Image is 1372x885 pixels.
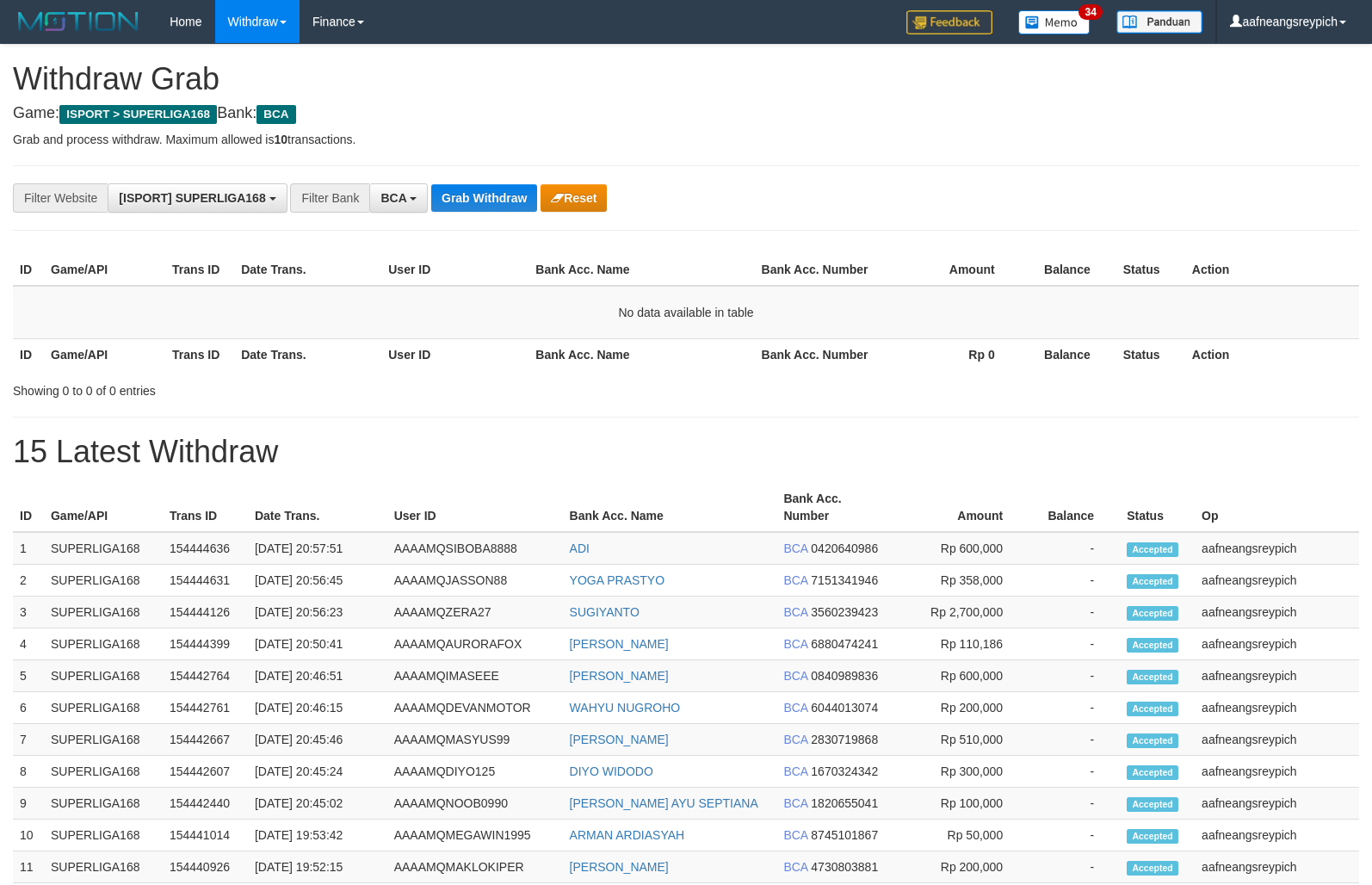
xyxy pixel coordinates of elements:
[892,628,1029,660] td: Rp 110,186
[570,796,758,810] a: [PERSON_NAME] AYU SEPTIANA
[387,724,563,756] td: AAAAMQMASYUS99
[755,338,876,370] th: Bank Acc. Number
[13,375,559,399] div: Showing 0 to 0 of 0 entries
[44,532,163,565] td: SUPERLIGA168
[1127,702,1178,716] span: Accepted
[387,532,563,565] td: AAAAMQSIBOBA8888
[13,286,1359,339] td: No data available in table
[783,701,807,715] span: BCA
[13,9,144,34] img: MOTION_logo.png
[13,724,44,756] td: 7
[811,542,878,555] span: Copy 0420640986 to clipboard
[13,62,1359,96] h1: Withdraw Grab
[13,788,44,820] td: 9
[13,820,44,851] td: 10
[119,191,265,205] span: [ISPORT] SUPERLIGA168
[1195,756,1359,788] td: aafneangsreypich
[783,605,807,619] span: BCA
[570,733,669,746] a: [PERSON_NAME]
[528,254,754,286] th: Bank Acc. Name
[1029,692,1120,724] td: -
[234,338,381,370] th: Date Trans.
[892,483,1029,532] th: Amount
[570,828,685,842] a: ARMAN ARDIASYAH
[13,131,1359,148] p: Grab and process withdraw. Maximum allowed is transactions.
[1195,788,1359,820] td: aafneangsreypich
[811,828,878,842] span: Copy 8745101867 to clipboard
[13,338,44,370] th: ID
[570,860,669,874] a: [PERSON_NAME]
[570,573,664,587] a: YOGA PRASTYO
[44,692,163,724] td: SUPERLIGA168
[387,628,563,660] td: AAAAMQAURORAFOX
[1127,765,1178,780] span: Accepted
[1127,606,1178,621] span: Accepted
[248,692,387,724] td: [DATE] 20:46:15
[783,733,807,746] span: BCA
[431,184,537,212] button: Grab Withdraw
[387,692,563,724] td: AAAAMQDEVANMOTOR
[906,10,992,34] img: Feedback.jpg
[1195,483,1359,532] th: Op
[13,692,44,724] td: 6
[1195,597,1359,628] td: aafneangsreypich
[248,565,387,597] td: [DATE] 20:56:45
[387,851,563,883] td: AAAAMQMAKLOKIPER
[387,597,563,628] td: AAAAMQZERA27
[1195,532,1359,565] td: aafneangsreypich
[13,254,44,286] th: ID
[381,254,528,286] th: User ID
[44,483,163,532] th: Game/API
[570,764,653,778] a: DIYO WIDODO
[13,183,108,213] div: Filter Website
[1195,565,1359,597] td: aafneangsreypich
[380,191,406,205] span: BCA
[163,724,248,756] td: 154442667
[1029,565,1120,597] td: -
[163,565,248,597] td: 154444631
[248,532,387,565] td: [DATE] 20:57:51
[44,660,163,692] td: SUPERLIGA168
[1127,638,1178,653] span: Accepted
[811,764,878,778] span: Copy 1670324342 to clipboard
[1029,483,1120,532] th: Balance
[381,338,528,370] th: User ID
[59,105,217,124] span: ISPORT > SUPERLIGA168
[13,483,44,532] th: ID
[892,692,1029,724] td: Rp 200,000
[892,565,1029,597] td: Rp 358,000
[1029,724,1120,756] td: -
[1127,861,1178,876] span: Accepted
[755,254,876,286] th: Bank Acc. Number
[13,105,1359,122] h4: Game: Bank:
[570,701,681,715] a: WAHYU NUGROHO
[783,573,807,587] span: BCA
[163,851,248,883] td: 154440926
[163,660,248,692] td: 154442764
[811,637,878,651] span: Copy 6880474241 to clipboard
[892,851,1029,883] td: Rp 200,000
[1029,628,1120,660] td: -
[1127,797,1178,812] span: Accepted
[1127,542,1178,557] span: Accepted
[1195,724,1359,756] td: aafneangsreypich
[1029,756,1120,788] td: -
[248,820,387,851] td: [DATE] 19:53:42
[811,573,878,587] span: Copy 7151341946 to clipboard
[892,756,1029,788] td: Rp 300,000
[387,483,563,532] th: User ID
[13,565,44,597] td: 2
[274,133,287,146] strong: 10
[248,724,387,756] td: [DATE] 20:45:46
[108,183,287,213] button: [ISPORT] SUPERLIGA168
[387,788,563,820] td: AAAAMQNOOB0990
[387,756,563,788] td: AAAAMQDIYO125
[256,105,295,124] span: BCA
[1116,254,1185,286] th: Status
[248,851,387,883] td: [DATE] 19:52:15
[541,184,607,212] button: Reset
[163,692,248,724] td: 154442761
[1029,597,1120,628] td: -
[13,628,44,660] td: 4
[811,605,878,619] span: Copy 3560239423 to clipboard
